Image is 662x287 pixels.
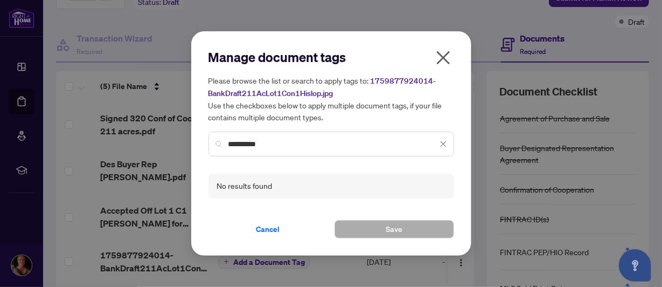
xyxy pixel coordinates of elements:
h2: Manage document tags [208,49,454,66]
span: Cancel [256,221,280,238]
button: Save [335,220,454,238]
span: close [435,49,452,66]
span: close [440,140,447,148]
button: Open asap [619,249,651,282]
button: Cancel [208,220,328,238]
div: No results found [217,180,273,192]
h5: Please browse the list or search to apply tags to: Use the checkboxes below to apply multiple doc... [208,74,454,123]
